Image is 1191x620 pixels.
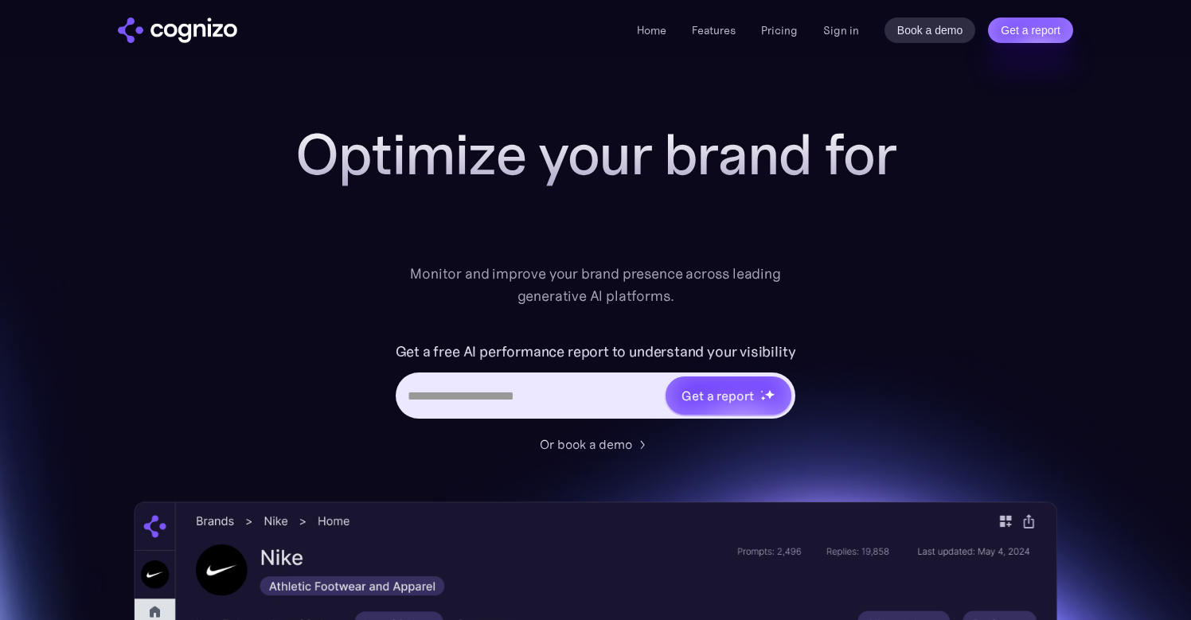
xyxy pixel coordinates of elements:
[988,18,1073,43] a: Get a report
[760,396,766,401] img: star
[118,18,237,43] img: cognizo logo
[823,21,859,40] a: Sign in
[400,263,791,307] div: Monitor and improve your brand presence across leading generative AI platforms.
[540,435,632,454] div: Or book a demo
[681,386,753,405] div: Get a report
[396,339,796,365] label: Get a free AI performance report to understand your visibility
[540,435,651,454] a: Or book a demo
[884,18,976,43] a: Book a demo
[277,123,914,186] h1: Optimize your brand for
[396,339,796,427] form: Hero URL Input Form
[761,23,798,37] a: Pricing
[764,389,775,400] img: star
[692,23,736,37] a: Features
[664,375,793,416] a: Get a reportstarstarstar
[118,18,237,43] a: home
[760,390,763,392] img: star
[637,23,666,37] a: Home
